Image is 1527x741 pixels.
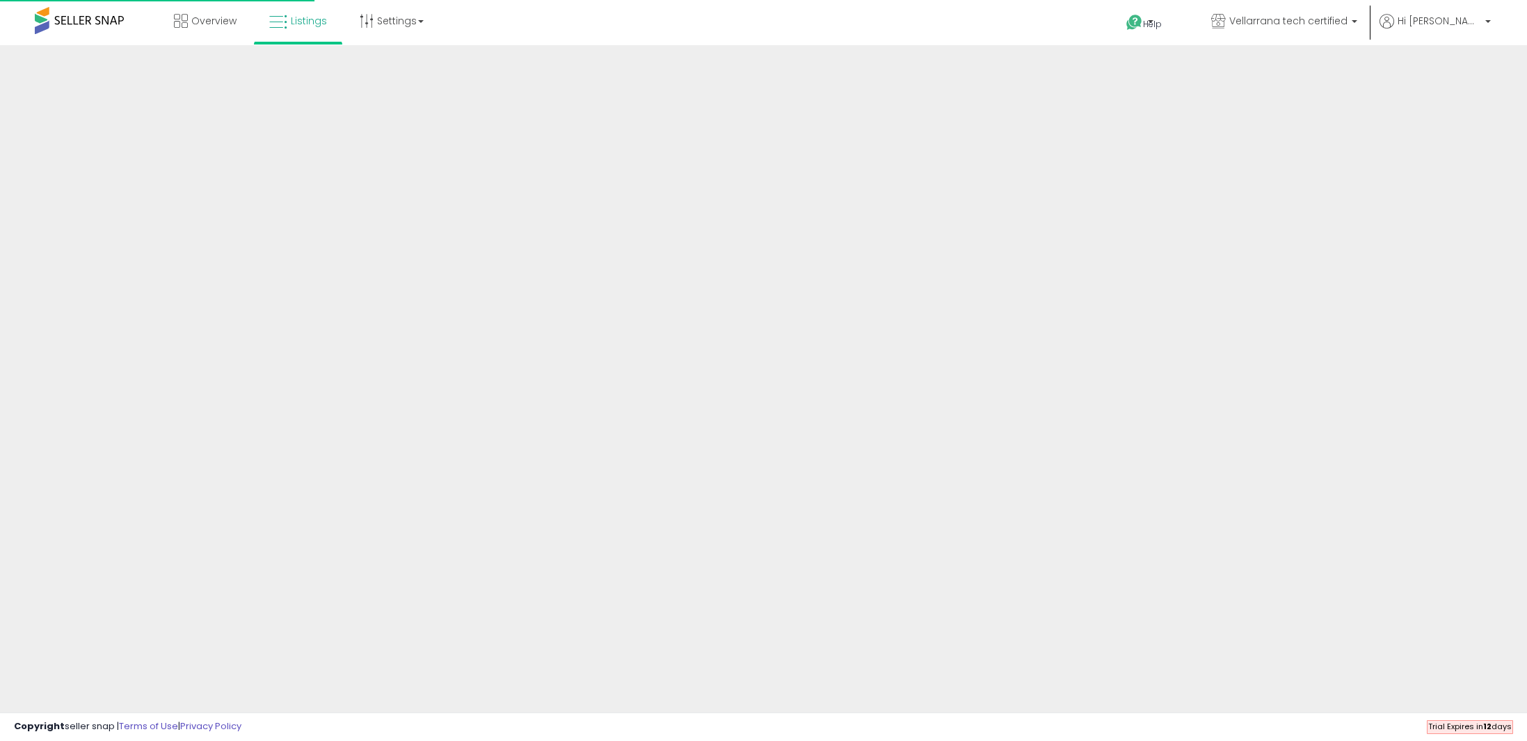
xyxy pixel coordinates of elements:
[291,14,327,28] span: Listings
[191,14,237,28] span: Overview
[1398,14,1481,28] span: Hi [PERSON_NAME]
[1126,14,1143,31] i: Get Help
[1115,3,1189,45] a: Help
[1143,18,1162,30] span: Help
[1229,14,1348,28] span: Vellarrana tech certified
[1380,14,1491,45] a: Hi [PERSON_NAME]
